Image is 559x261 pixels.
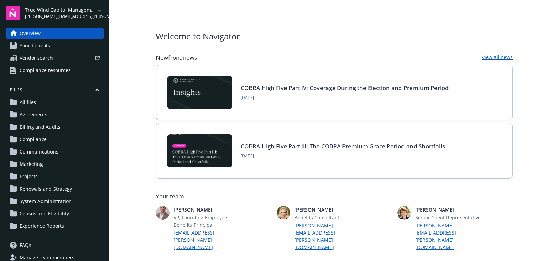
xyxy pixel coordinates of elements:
[174,229,241,251] a: [EMAIL_ADDRESS][PERSON_NAME][DOMAIN_NAME]
[6,171,104,182] a: Projects
[6,53,104,64] a: Vendor search
[20,97,36,108] span: All files
[294,206,362,213] span: [PERSON_NAME]
[156,206,170,220] img: photo
[20,159,43,170] span: Marketing
[6,6,20,20] img: navigator-logo.svg
[6,65,104,76] a: Compliance resources
[6,40,104,51] a: Your benefits
[415,206,482,213] span: [PERSON_NAME]
[174,206,241,213] span: [PERSON_NAME]
[415,214,482,221] span: Senior Client Representative
[20,28,41,39] span: Overview
[6,122,104,133] a: Billing and Audits
[241,94,449,101] span: [DATE]
[20,134,47,145] span: Compliance
[20,220,64,231] span: Experience Reports
[20,40,50,51] span: Your benefits
[6,220,104,231] a: Experience Reports
[415,222,482,251] a: [PERSON_NAME][EMAIL_ADDRESS][PERSON_NAME][DOMAIN_NAME]
[20,240,31,251] span: FAQs
[25,13,95,20] span: [PERSON_NAME][EMAIL_ADDRESS][PERSON_NAME][DOMAIN_NAME]
[6,109,104,120] a: Agreements
[174,214,241,228] span: VP, Founding Employee Benefits Principal
[397,206,411,220] img: photo
[156,192,513,201] span: Your team
[241,84,449,92] a: COBRA High Five Part IV: Coverage During the Election and Premium Period
[20,109,47,120] span: Agreements
[20,146,58,157] span: Communications
[6,134,104,145] a: Compliance
[6,240,104,251] a: FAQs
[6,146,104,157] a: Communications
[20,196,72,207] span: System Administration
[156,54,197,62] span: Newfront news
[6,196,104,207] a: System Administration
[482,54,513,62] a: View all news
[25,6,95,13] span: True Wind Capital Management LP
[6,159,104,170] a: Marketing
[20,65,71,76] span: Compliance resources
[20,53,53,64] span: Vendor search
[156,30,240,43] span: Welcome to Navigator
[25,6,104,20] button: True Wind Capital Management LP[PERSON_NAME][EMAIL_ADDRESS][PERSON_NAME][DOMAIN_NAME]arrowDropDown
[6,87,104,95] button: Files
[167,134,232,167] img: BLOG-Card Image - Compliance - COBRA High Five Pt 3 - 09-03-25.jpg
[6,28,104,39] a: Overview
[277,206,290,220] img: photo
[241,153,445,159] span: [DATE]
[167,76,232,109] img: Card Image - EB Compliance Insights.png
[20,208,69,219] span: Census and Eligibility
[6,208,104,219] a: Census and Eligibility
[95,6,104,14] a: arrowDropDown
[294,222,362,251] a: [PERSON_NAME][EMAIL_ADDRESS][PERSON_NAME][DOMAIN_NAME]
[241,142,445,150] a: COBRA High Five Part III: The COBRA Premium Grace Period and Shortfalls
[6,97,104,108] a: All files
[6,183,104,194] a: Renewals and Strategy
[294,214,362,221] span: Benefits Consultant
[20,171,38,182] span: Projects
[20,122,60,133] span: Billing and Audits
[20,183,72,194] span: Renewals and Strategy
